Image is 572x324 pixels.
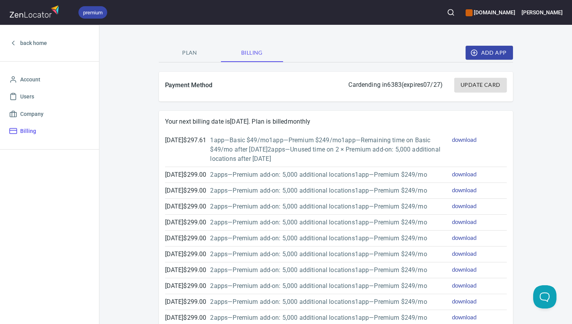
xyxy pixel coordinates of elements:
[6,122,93,140] a: Billing
[165,250,207,259] p: [DATE] $ 299.00
[165,136,207,164] p: [DATE] $ 297.61
[452,171,476,178] a: download
[210,202,427,211] p: 2 app s — Premium add-on: 5,000 additional locations 1 app — Premium $249/mo
[210,297,427,307] p: 2 app s — Premium add-on: 5,000 additional locations 1 app — Premium $249/mo
[165,202,207,211] p: [DATE] $ 299.00
[442,4,459,21] button: Search
[461,80,500,90] span: Update Card
[466,9,473,16] button: color-CE600E
[165,297,207,307] p: [DATE] $ 299.00
[165,218,207,227] p: [DATE] $ 299.00
[452,250,476,257] a: download
[78,6,107,19] div: premium
[163,48,216,58] span: Plan
[210,313,427,322] p: 2 app s — Premium add-on: 5,000 additional locations 1 app — Premium $249/mo
[226,48,278,58] span: Billing
[210,186,427,195] p: 2 app s — Premium add-on: 5,000 additional locations 1 app — Premium $249/mo
[165,81,212,89] h5: Payment Method
[452,234,476,241] a: download
[9,3,61,20] img: zenlocator
[6,88,93,105] a: Users
[466,4,515,21] div: Manage your apps
[452,202,476,209] a: download
[20,38,47,48] span: back home
[165,234,207,243] p: [DATE] $ 299.00
[210,234,427,243] p: 2 app s — Premium add-on: 5,000 additional locations 1 app — Premium $249/mo
[6,105,93,123] a: Company
[210,265,427,275] p: 2 app s — Premium add-on: 5,000 additional locations 1 app — Premium $249/mo
[452,266,476,273] a: download
[452,314,476,321] a: download
[472,48,507,58] span: Add App
[20,126,36,136] span: Billing
[20,109,43,119] span: Company
[210,218,427,227] p: 2 app s — Premium add-on: 5,000 additional locations 1 app — Premium $249/mo
[210,281,427,291] p: 2 app s — Premium add-on: 5,000 additional locations 1 app — Premium $249/mo
[533,285,556,308] iframe: Help Scout Beacon - Open
[165,117,507,126] p: Your next billing date is [DATE] . Plan is billed monthly
[522,4,563,21] button: [PERSON_NAME]
[165,265,207,275] p: [DATE] $ 299.00
[210,250,427,259] p: 2 app s — Premium add-on: 5,000 additional locations 1 app — Premium $249/mo
[78,9,107,17] span: premium
[165,281,207,291] p: [DATE] $ 299.00
[452,218,476,225] a: download
[454,78,506,92] button: Update Card
[6,71,93,88] a: Account
[452,136,476,143] a: download
[210,136,449,164] p: 1 app — Basic $49/mo 1 app — Premium $249/mo 1 app — Remaining time on Basic $49/mo after [DATE] ...
[452,186,476,193] a: download
[466,8,515,17] h6: [DOMAIN_NAME]
[165,186,207,195] p: [DATE] $ 299.00
[210,170,427,179] p: 2 app s — Premium add-on: 5,000 additional locations 1 app — Premium $249/mo
[348,80,443,90] p: Card ending in 6383 (expires 07/27 )
[165,313,207,322] p: [DATE] $ 299.00
[522,8,563,17] h6: [PERSON_NAME]
[165,170,207,179] p: [DATE] $ 299.00
[466,46,513,60] button: Add App
[452,282,476,289] a: download
[6,34,93,52] a: back home
[452,298,476,305] a: download
[20,92,34,102] span: Users
[20,75,40,84] span: Account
